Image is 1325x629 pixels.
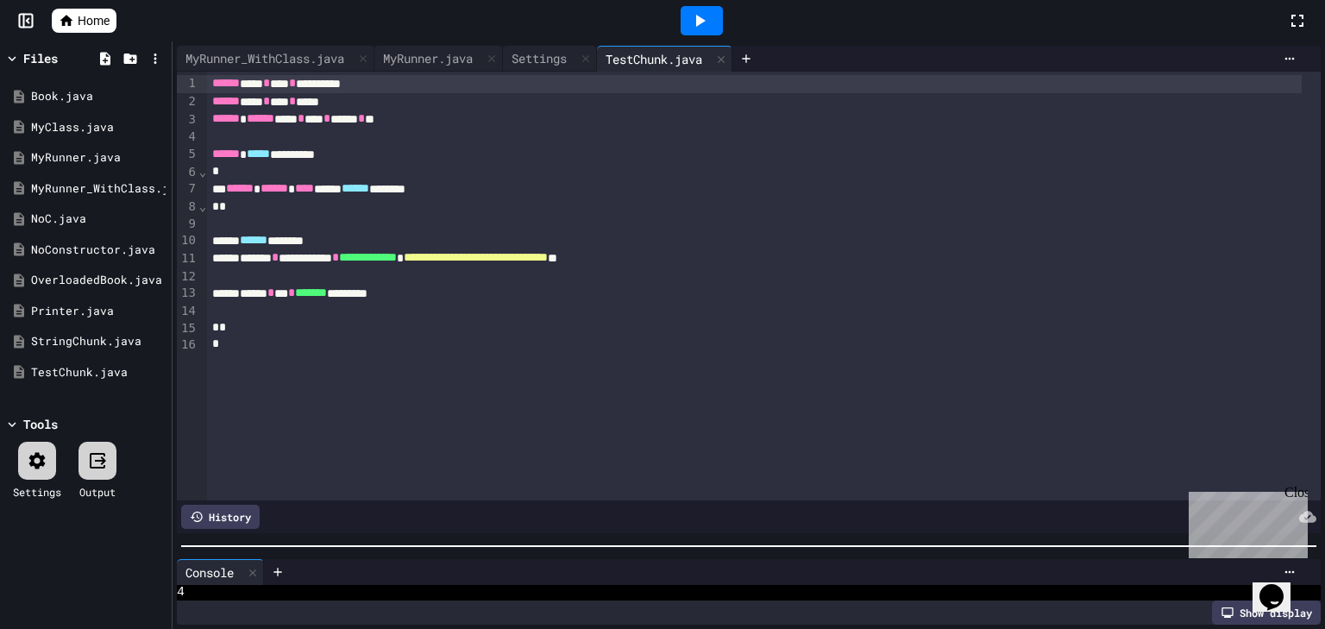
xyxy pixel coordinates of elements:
[31,180,166,198] div: MyRunner_WithClass.java
[23,49,58,67] div: Files
[31,364,166,381] div: TestChunk.java
[1253,560,1308,612] iframe: chat widget
[31,242,166,259] div: NoConstructor.java
[31,272,166,289] div: OverloadedBook.java
[31,88,166,105] div: Book.java
[31,119,166,136] div: MyClass.java
[79,484,116,500] div: Output
[78,12,110,29] span: Home
[1182,485,1308,558] iframe: chat widget
[23,415,58,433] div: Tools
[52,9,116,33] a: Home
[7,7,119,110] div: Chat with us now!Close
[31,149,166,167] div: MyRunner.java
[13,484,61,500] div: Settings
[31,303,166,320] div: Printer.java
[31,333,166,350] div: StringChunk.java
[31,211,166,228] div: NoC.java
